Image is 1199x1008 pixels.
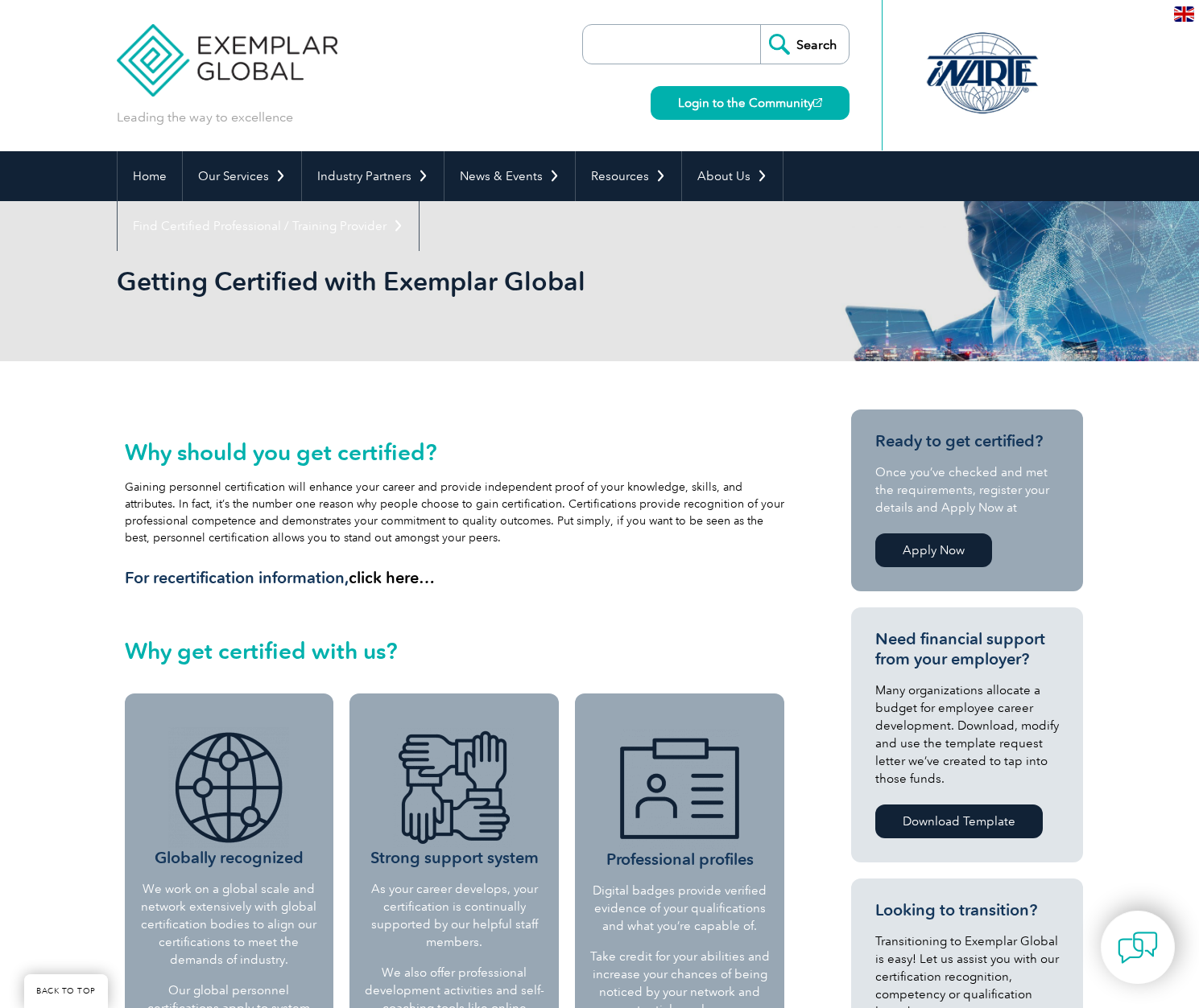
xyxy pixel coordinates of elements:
[589,882,771,935] p: Digital badges provide verified evidence of your qualifications and what you’re capable of.
[875,431,1059,451] h3: Ready to get certified?
[576,151,681,201] a: Resources
[183,151,301,201] a: Our Services
[125,568,785,588] h3: For recertification information,
[875,900,1059,920] h3: Looking to transition?
[125,439,785,465] h2: Why should you get certified?
[1118,928,1158,968] img: contact-chat.png
[875,629,1059,669] h3: Need financial support from your employer?
[760,25,849,64] input: Search
[137,880,322,969] p: We work on a global scale and network extensively with global certification bodies to align our c...
[589,729,771,870] h3: Professional profiles
[362,880,547,951] p: As your career develops, your certification is continually supported by our helpful staff members.
[302,151,444,201] a: Industry Partners
[349,568,435,587] a: click here…
[1174,6,1194,22] img: en
[682,151,783,201] a: About Us
[118,151,182,201] a: Home
[444,151,575,201] a: News & Events
[117,265,735,297] h1: Getting Certified with Exemplar Global
[362,727,547,868] h3: Strong support system
[118,201,419,251] a: Find Certified Professional / Training Provider
[875,804,1043,838] a: Download Template
[24,974,108,1008] a: BACK TO TOP
[813,98,822,107] img: open_square.png
[875,681,1059,788] p: Many organizations allocate a budget for employee career development. Download, modify and use th...
[117,109,293,126] p: Leading the way to excellence
[137,727,322,868] h3: Globally recognized
[125,638,785,664] h2: Why get certified with us?
[875,533,992,567] a: Apply Now
[875,463,1059,516] p: Once you’ve checked and met the requirements, register your details and Apply Now at
[125,439,785,588] div: Gaining personnel certification will enhance your career and provide independent proof of your kn...
[651,86,850,120] a: Login to the Community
